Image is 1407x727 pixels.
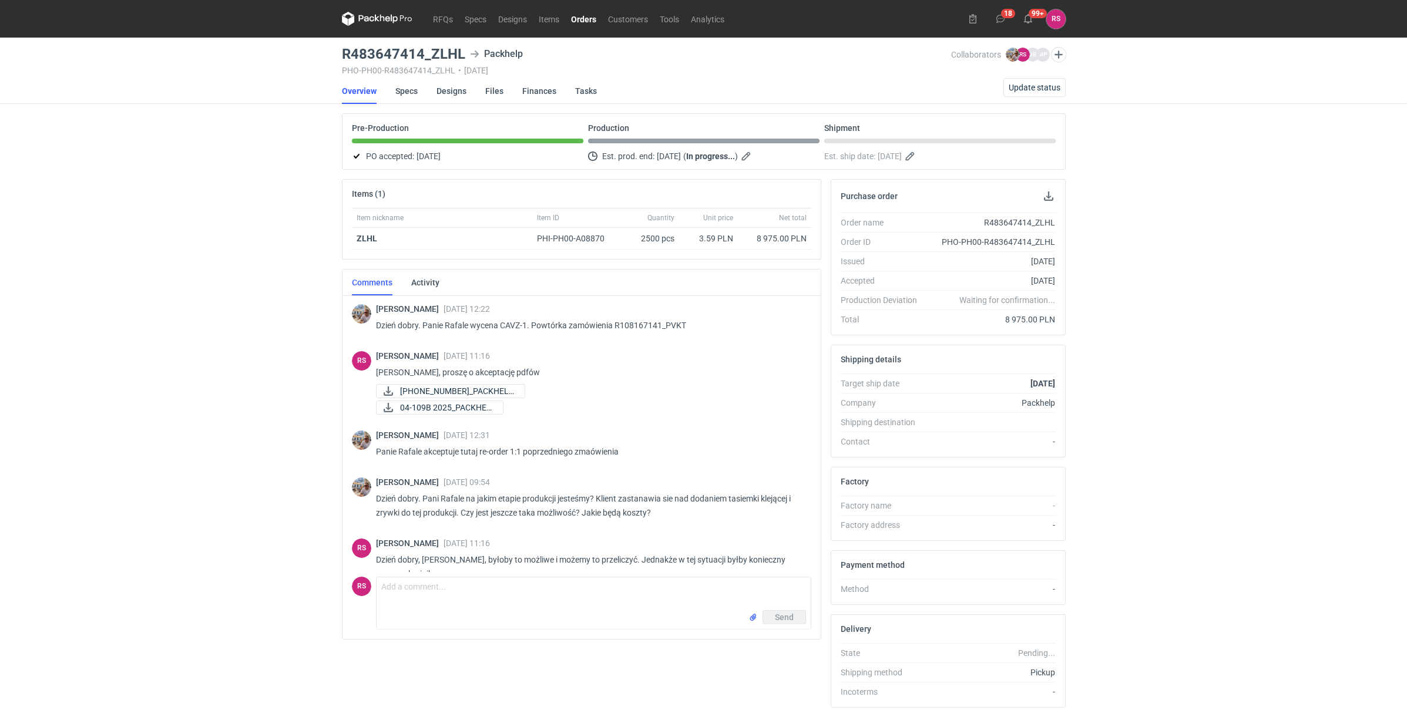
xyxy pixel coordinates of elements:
[357,213,404,223] span: Item nickname
[1042,189,1056,203] button: Download PO
[342,66,952,75] div: PHO-PH00-R483647414_ZLHL [DATE]
[926,397,1056,409] div: Packhelp
[602,12,654,26] a: Customers
[841,191,898,201] h2: Purchase order
[352,304,371,324] img: Michał Palasek
[522,78,556,104] a: Finances
[376,351,444,361] span: [PERSON_NAME]
[352,189,385,198] h2: Items (1)
[1018,648,1055,658] em: Pending...
[926,314,1056,325] div: 8 975.00 PLN
[951,50,1001,59] span: Collaborators
[376,400,503,415] a: 04-109B 2025_PACKHEL...
[926,667,1056,678] div: Pickup
[352,538,371,558] div: Rafał Stani
[352,149,583,163] div: PO accepted:
[878,149,902,163] span: [DATE]
[376,318,802,332] p: Dzień dobry. Panie Rafale wycena CAVZ-1. Powtórka zamówienia R108167141_PVKT
[841,647,926,659] div: State
[904,149,918,163] button: Edit estimated shipping date
[841,667,926,678] div: Shipping method
[537,213,559,223] span: Item ID
[763,610,806,624] button: Send
[841,686,926,698] div: Incoterms
[395,78,418,104] a: Specs
[959,294,1055,306] em: Waiting for confirmation...
[400,385,515,398] span: [PHONE_NUMBER]_PACKHELP...
[376,400,493,415] div: 04-109B 2025_PACKHELP_340x240x45 zew PVKT_RW.pdf
[459,12,492,26] a: Specs
[376,430,444,440] span: [PERSON_NAME]
[775,613,794,621] span: Send
[588,149,820,163] div: Est. prod. end:
[444,538,490,548] span: [DATE] 11:16
[926,686,1056,698] div: -
[470,47,523,61] div: Packhelp
[444,304,490,314] span: [DATE] 12:22
[841,519,926,531] div: Factory address
[841,378,926,389] div: Target ship date
[444,430,490,440] span: [DATE] 12:31
[376,477,444,487] span: [PERSON_NAME]
[926,275,1056,287] div: [DATE]
[1016,48,1030,62] figcaption: RS
[703,213,733,223] span: Unit price
[685,12,730,26] a: Analytics
[342,12,412,26] svg: Packhelp Pro
[841,294,926,306] div: Production Deviation
[352,430,371,450] img: Michał Palasek
[926,436,1056,447] div: -
[1046,9,1066,29] button: RS
[824,149,1056,163] div: Est. ship date:
[352,577,371,596] figcaption: RS
[492,12,533,26] a: Designs
[376,445,802,459] p: Panie Rafale akceptuje tutaj re-order 1:1 poprzedniego zmaówienia
[352,477,371,497] img: Michał Palasek
[352,351,371,371] div: Rafał Stani
[926,500,1056,511] div: -
[1046,9,1066,29] div: Rafał Stani
[841,560,905,570] h2: Payment method
[427,12,459,26] a: RFQs
[1036,48,1050,62] figcaption: MP
[841,416,926,428] div: Shipping destination
[841,314,926,325] div: Total
[352,270,392,295] a: Comments
[1030,379,1055,388] strong: [DATE]
[436,78,466,104] a: Designs
[779,213,807,223] span: Net total
[485,78,503,104] a: Files
[1003,78,1066,97] button: Update status
[926,583,1056,595] div: -
[841,583,926,595] div: Method
[841,624,871,634] h2: Delivery
[926,236,1056,248] div: PHO-PH00-R483647414_ZLHL
[991,9,1010,28] button: 18
[357,234,377,243] strong: ZLHL
[352,577,371,596] div: Rafał Stani
[841,500,926,511] div: Factory name
[1026,48,1040,62] figcaption: JB
[841,275,926,287] div: Accepted
[686,152,735,161] strong: In progress...
[376,304,444,314] span: [PERSON_NAME]
[926,217,1056,228] div: R483647414_ZLHL
[533,12,565,26] a: Items
[841,217,926,228] div: Order name
[588,123,629,133] p: Production
[376,553,802,581] p: Dzień dobry, [PERSON_NAME], byłoby to możliwe i możemy to przeliczyć. Jednakże w tej sytuacji był...
[824,123,860,133] p: Shipment
[342,78,377,104] a: Overview
[376,492,802,520] p: Dzień dobry. Pani Rafale na jakim etapie produkcji jesteśmy? Klient zastanawia sie nad dodaniem t...
[444,477,490,487] span: [DATE] 09:54
[352,123,409,133] p: Pre-Production
[1019,9,1037,28] button: 99+
[926,519,1056,531] div: -
[683,152,686,161] em: (
[537,233,616,244] div: PHI-PH00-A08870
[376,538,444,548] span: [PERSON_NAME]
